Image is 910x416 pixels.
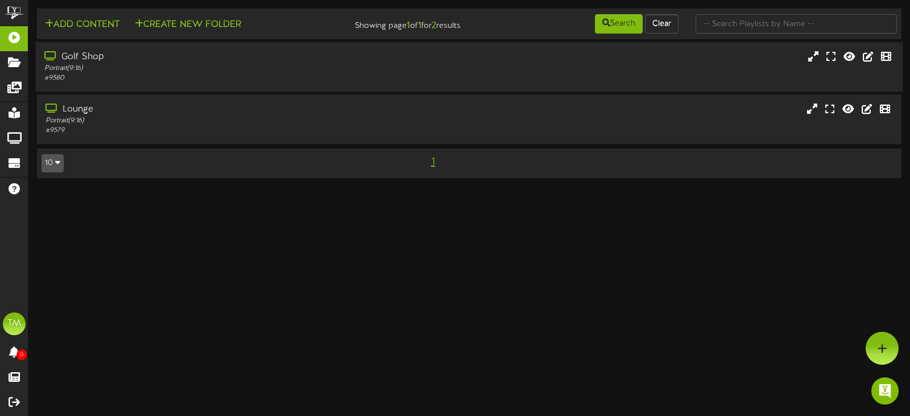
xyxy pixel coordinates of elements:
div: Portrait ( 9:16 ) [44,64,388,73]
div: Showing page of for results [324,13,469,32]
button: Search [595,14,643,34]
strong: 2 [432,20,436,31]
button: 10 [42,154,64,172]
input: -- Search Playlists by Name -- [696,14,897,34]
div: Open Intercom Messenger [871,377,899,405]
div: Portrait ( 9:16 ) [45,116,388,126]
span: 0 [16,349,27,360]
strong: 1 [418,20,421,31]
button: Clear [645,14,679,34]
div: TM [3,312,26,335]
button: Create New Folder [131,18,245,32]
span: 1 [428,156,438,168]
div: # 9580 [44,73,388,83]
strong: 1 [407,20,410,31]
div: Lounge [45,103,388,116]
div: Golf Shop [44,51,388,64]
div: # 9579 [45,126,388,135]
button: Add Content [42,18,123,32]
